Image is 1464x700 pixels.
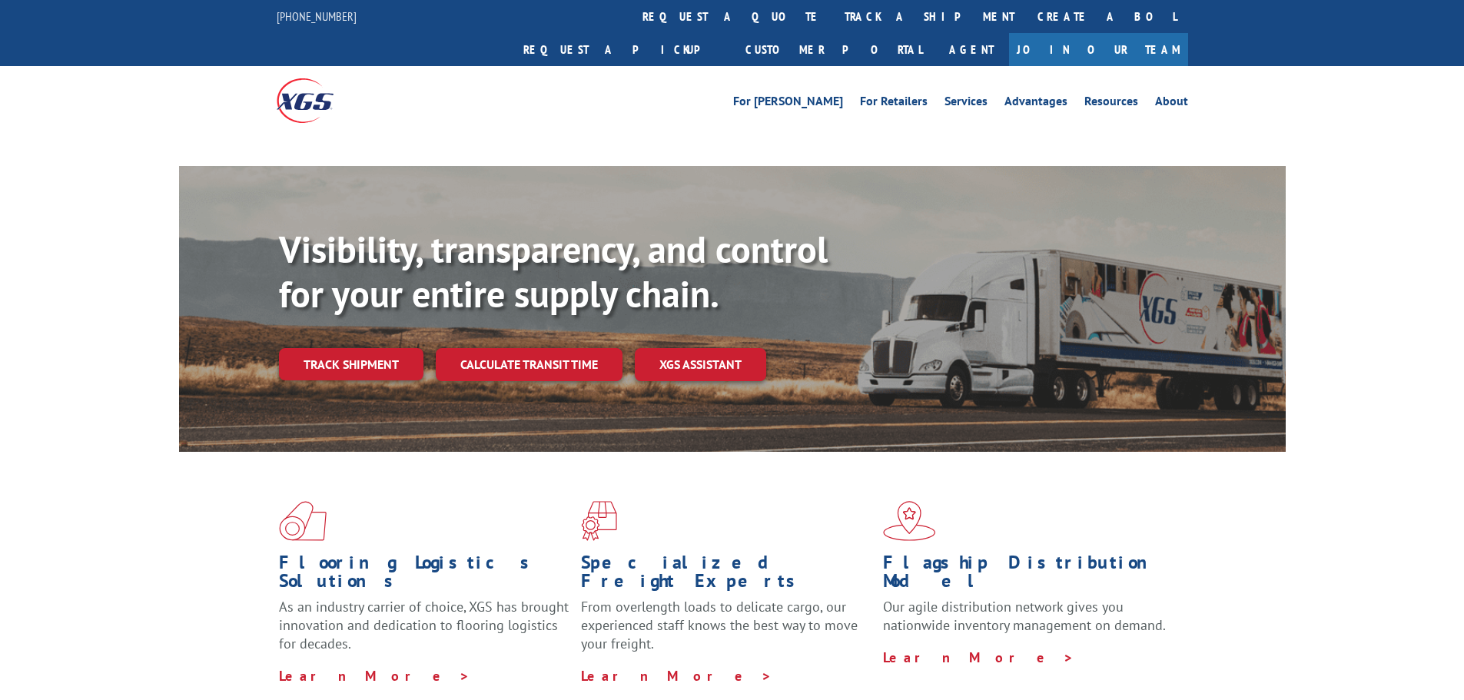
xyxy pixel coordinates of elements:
[883,501,936,541] img: xgs-icon-flagship-distribution-model-red
[279,598,569,652] span: As an industry carrier of choice, XGS has brought innovation and dedication to flooring logistics...
[635,348,766,381] a: XGS ASSISTANT
[279,553,569,598] h1: Flooring Logistics Solutions
[279,348,423,380] a: Track shipment
[581,667,772,685] a: Learn More >
[883,649,1074,666] a: Learn More >
[883,598,1166,634] span: Our agile distribution network gives you nationwide inventory management on demand.
[944,95,988,112] a: Services
[512,33,734,66] a: Request a pickup
[581,553,871,598] h1: Specialized Freight Experts
[1155,95,1188,112] a: About
[581,598,871,666] p: From overlength loads to delicate cargo, our experienced staff knows the best way to move your fr...
[1084,95,1138,112] a: Resources
[1004,95,1067,112] a: Advantages
[279,225,828,317] b: Visibility, transparency, and control for your entire supply chain.
[279,667,470,685] a: Learn More >
[277,8,357,24] a: [PHONE_NUMBER]
[883,553,1174,598] h1: Flagship Distribution Model
[436,348,622,381] a: Calculate transit time
[734,33,934,66] a: Customer Portal
[733,95,843,112] a: For [PERSON_NAME]
[934,33,1009,66] a: Agent
[581,501,617,541] img: xgs-icon-focused-on-flooring-red
[860,95,928,112] a: For Retailers
[279,501,327,541] img: xgs-icon-total-supply-chain-intelligence-red
[1009,33,1188,66] a: Join Our Team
